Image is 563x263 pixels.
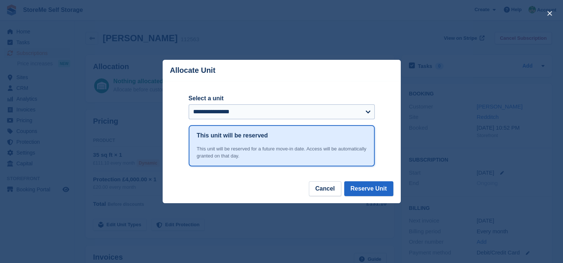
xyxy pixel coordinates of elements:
div: This unit will be reserved for a future move-in date. Access will be automatically granted on tha... [197,145,367,160]
button: close [544,7,556,19]
p: Allocate Unit [170,66,215,75]
h1: This unit will be reserved [197,131,268,140]
label: Select a unit [189,94,375,103]
button: Reserve Unit [344,181,393,196]
button: Cancel [309,181,341,196]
